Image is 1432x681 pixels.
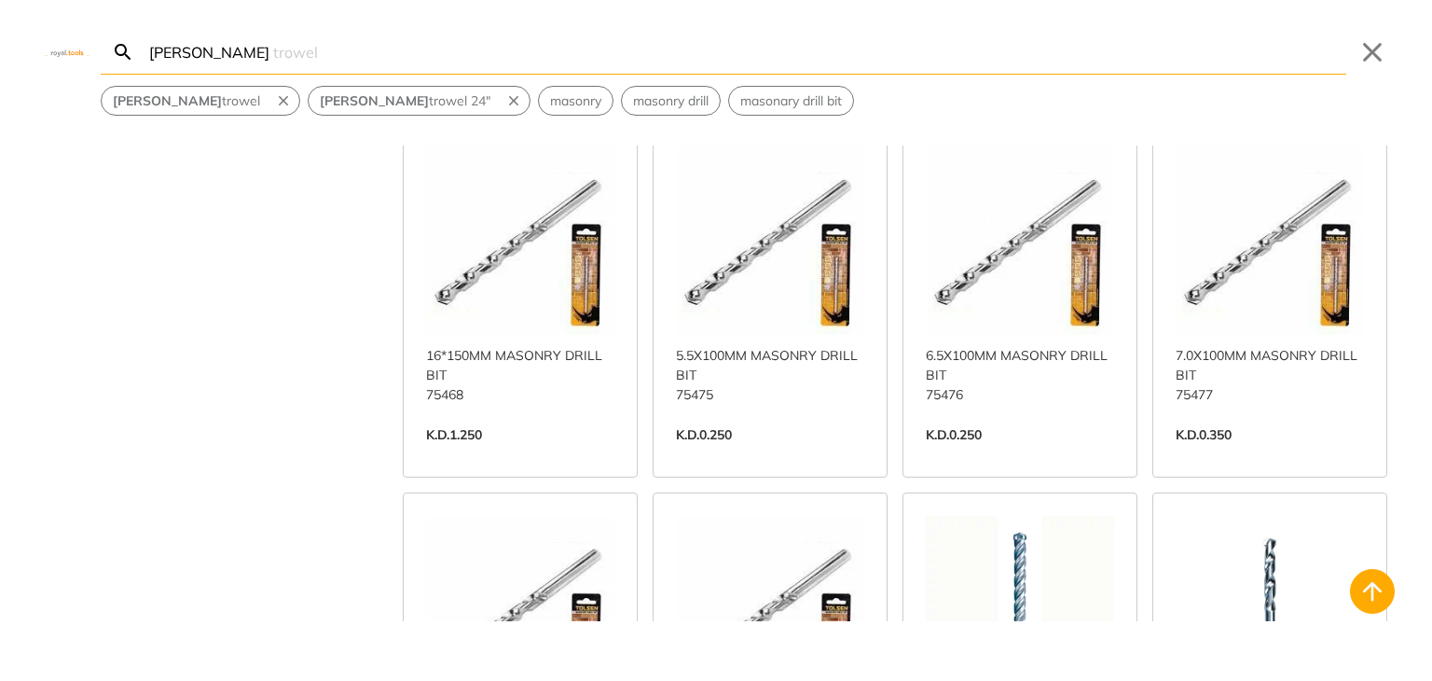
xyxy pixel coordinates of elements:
button: Select suggestion: masonry drill [622,87,720,115]
button: Back to top [1350,569,1395,614]
strong: [PERSON_NAME] [113,92,222,109]
span: masonry [550,91,601,111]
svg: Search [112,41,134,63]
div: Suggestion: Mason trowel 24" [308,86,530,116]
div: Suggestion: masonry drill [621,86,721,116]
button: Select suggestion: masonry [539,87,613,115]
div: Suggestion: masonry [538,86,613,116]
input: Search… [145,30,1346,74]
button: Select suggestion: Mason trowel 24" [309,87,502,115]
span: masonry drill [633,91,709,111]
svg: Back to top [1357,577,1387,606]
span: trowel [113,91,260,111]
button: Close [1357,37,1387,67]
div: Suggestion: masonary drill bit [728,86,854,116]
strong: [PERSON_NAME] [320,92,429,109]
img: Close [45,48,89,56]
span: trowel 24" [320,91,490,111]
button: Select suggestion: Mason trowel [102,87,271,115]
svg: Remove suggestion: Mason trowel [275,92,292,109]
div: Suggestion: Mason trowel [101,86,300,116]
svg: Remove suggestion: Mason trowel 24" [505,92,522,109]
span: masonary drill bit [740,91,842,111]
button: Remove suggestion: Mason trowel [271,87,299,115]
button: Remove suggestion: Mason trowel 24" [502,87,530,115]
button: Select suggestion: masonary drill bit [729,87,853,115]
